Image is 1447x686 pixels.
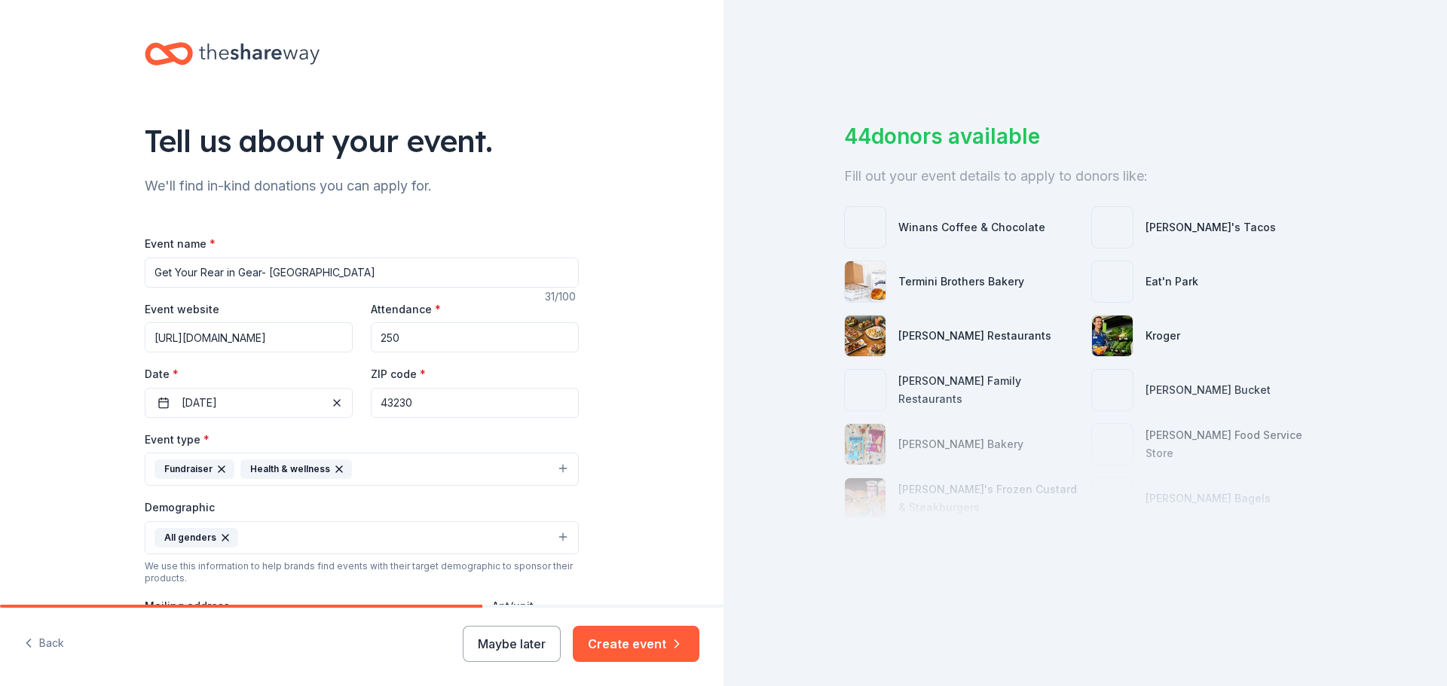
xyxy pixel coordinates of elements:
[145,367,353,382] label: Date
[845,207,886,248] img: photo for Winans Coffee & Chocolate
[145,258,579,288] input: Spring Fundraiser
[145,560,579,584] div: We use this information to help brands find events with their target demographic to sponsor their...
[145,453,579,486] button: FundraiserHealth & wellness
[145,302,219,317] label: Event website
[145,388,353,418] button: [DATE]
[898,273,1024,291] div: Termini Brothers Bakery
[145,322,353,352] input: https://www...
[1146,327,1180,345] div: Kroger
[371,302,441,317] label: Attendance
[844,164,1326,188] div: Fill out your event details to apply to donors like:
[371,367,426,382] label: ZIP code
[371,322,579,352] input: 20
[1092,261,1133,302] img: photo for Eat'n Park
[145,432,210,447] label: Event type
[145,174,579,198] div: We'll find in-kind donations you can apply for.
[845,261,886,302] img: photo for Termini Brothers Bakery
[1146,273,1198,291] div: Eat'n Park
[240,459,352,479] div: Health & wellness
[145,500,215,515] label: Demographic
[1092,207,1133,248] img: photo for Torchy's Tacos
[145,120,579,162] div: Tell us about your event.
[371,388,579,418] input: 12345 (U.S. only)
[24,628,64,660] button: Back
[898,218,1045,236] div: Winans Coffee & Chocolate
[545,288,579,306] div: 31 /100
[154,459,234,479] div: Fundraiser
[492,599,534,614] label: Apt/unit
[145,599,230,614] label: Mailing address
[573,626,699,662] button: Create event
[463,626,561,662] button: Maybe later
[145,521,579,554] button: All genders
[145,236,216,252] label: Event name
[1092,316,1133,356] img: photo for Kroger
[1146,218,1276,236] div: [PERSON_NAME]'s Tacos
[898,327,1051,345] div: [PERSON_NAME] Restaurants
[844,120,1326,152] div: 44 donors available
[154,528,238,547] div: All genders
[845,316,886,356] img: photo for Thompson Restaurants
